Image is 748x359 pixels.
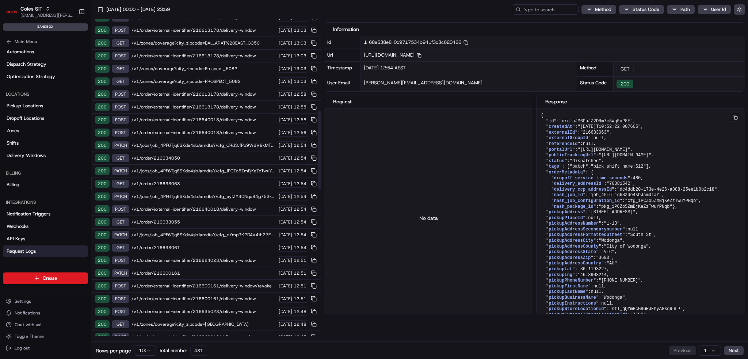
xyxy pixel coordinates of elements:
span: /v1/jobs/job_4PF6Tjq6SXde4sbJamdtaY/cfg_ayfZY4DNqc84g753kpDKKQ [131,194,275,199]
div: 200 [95,218,110,226]
img: Coles SIT [6,6,18,18]
span: delivery_addressId [554,181,602,186]
span: null [583,141,594,146]
span: [DATE] [279,181,292,187]
div: 200 [95,154,110,162]
div: 200 [95,205,110,213]
a: Request Logs [3,245,88,257]
span: "job_4PF6Tjq6SXde4sbJamdtaY" [588,192,662,198]
span: null [594,284,604,289]
span: 12:51 [294,257,306,263]
span: 12:51 [294,270,306,276]
span: /v1/order/external-identifier/216600161/delivery-window [131,296,275,302]
div: GET [112,65,129,73]
span: 12:54 [294,155,306,161]
span: pickupAddressZip [549,255,591,260]
span: pickupInstructions [549,301,596,306]
span: nash_job_id [554,192,583,198]
span: 12:48 [294,321,306,327]
a: Notification Triggers [3,208,88,220]
span: /v1/order/external-identifier/216640018/delivery-window [131,334,275,340]
span: pickupPhoneNumber [549,278,593,283]
span: pickupAddressCounty [549,244,599,249]
button: Chat with us! [3,320,88,330]
span: /v1/order/external-identifier/216613178/delivery-window [131,104,275,110]
span: 12:58 [294,117,306,123]
a: Pickup Locations [3,100,88,112]
div: 💻 [62,107,68,112]
div: 200 [95,103,110,111]
span: [DATE] [279,257,292,263]
div: 200 [95,129,110,137]
span: /v1/order/external-identifier/216613178/delivery-window [131,27,275,33]
span: "Wodonga" [601,295,625,300]
span: "76381542" [607,181,633,186]
div: Locations [3,88,88,100]
a: Delivery Windows [3,150,88,161]
a: 📗Knowledge Base [4,103,59,116]
span: Delivery Windows [7,152,46,159]
div: POST [112,103,129,111]
span: /v1/order/external-identifier/216635023/delivery-window [131,309,275,314]
span: [DATE] [279,219,292,225]
span: Shifts [7,140,19,146]
span: pickupExternalStoreLocationId [549,312,625,317]
span: Automations [7,49,34,55]
span: /v1/jobs/job_4PF6Tjq6SXde4sbJamdtaY/cfg_iPCZo5ZmBjKeZzTwuYPNqb [131,168,275,174]
div: Response [545,98,736,105]
div: Integrations [3,196,88,208]
a: Shifts [3,137,88,149]
span: [DATE] [279,194,292,199]
button: Start new chat [124,72,133,81]
div: 481 [190,345,207,356]
div: 200 [95,192,110,200]
span: externalGroupId [549,135,588,141]
span: Notification Triggers [7,211,50,217]
div: [DATE] 12:54 AEST [361,62,576,77]
span: Coles SIT [20,5,42,12]
span: 12:54 [294,194,306,199]
p: No data [419,214,438,222]
button: [DATE] 00:00 - [DATE] 23:59 [94,4,173,15]
span: pickupStoreLocationId [549,306,604,312]
button: Path [667,5,695,14]
span: pickupAddressSecondarynumber [549,227,622,232]
div: 200 [95,244,110,252]
span: tags [549,164,559,169]
div: 200 [95,52,110,60]
span: 13:03 [294,53,306,59]
span: /v1/order/216633061 [131,245,275,251]
span: dropoff_service_time_seconds [554,176,628,181]
div: 200 [95,333,110,341]
span: [DATE] 00:00 - [DATE] 23:59 [106,6,170,13]
span: "stl_gQYmBcG9GRJEhyAGXq9uLP" [609,306,683,312]
span: null [627,227,638,232]
div: Request [333,98,524,105]
span: /v1/order/external-identifier/216600161/delivery-window/revoke [131,283,275,289]
span: "[STREET_ADDRESS]" [588,210,636,215]
button: Log out [3,343,88,353]
span: Toggle Theme [15,333,44,339]
span: [DATE] [279,40,292,46]
div: 200 [95,116,110,124]
a: Webhooks [3,221,88,232]
img: 1736555255976-a54dd68f-1ca7-489b-9aae-adbdc363a1c4 [7,70,20,83]
span: 12:51 [294,283,306,289]
span: [DATE] [279,117,292,123]
div: 200 [95,65,110,73]
span: Create [43,275,57,282]
span: null [588,215,599,221]
div: GET [112,244,129,252]
span: 12:54 [294,245,306,251]
span: 12:54 [294,168,306,174]
span: pickupFirstName [549,284,588,289]
span: /v1/zones/coverage?city_zipcode=PROSPECT_5082 [131,79,275,84]
span: [DATE] [279,270,292,276]
a: Billing [3,179,88,191]
div: GET [112,320,129,328]
span: 12:56 [294,130,306,135]
span: createdAt [549,124,572,129]
a: 💻API Documentation [59,103,120,116]
span: Status Code [633,6,659,13]
div: 200 [95,269,110,277]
